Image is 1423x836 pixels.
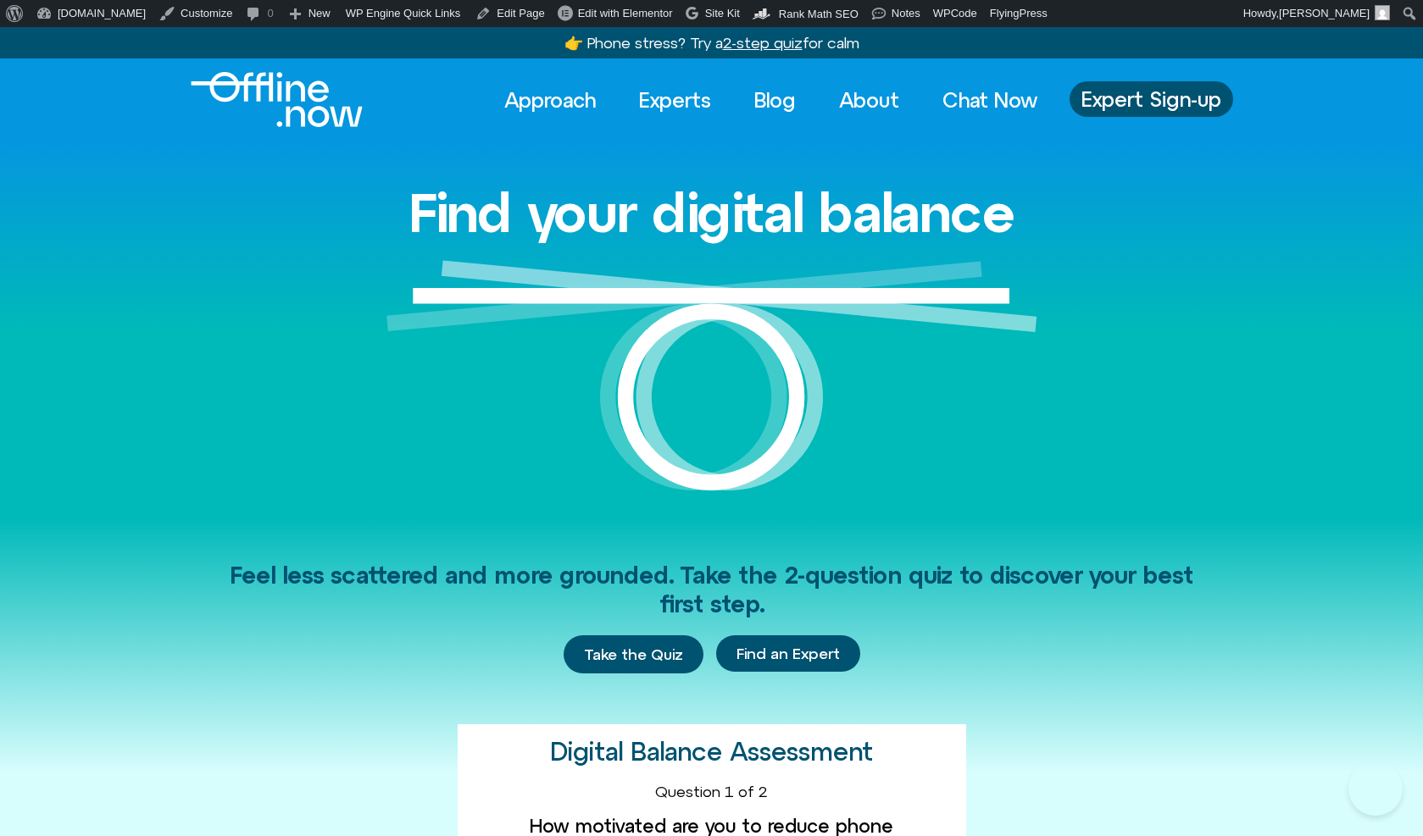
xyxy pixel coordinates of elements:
div: Question 1 of 2 [471,783,953,801]
a: 👉 Phone stress? Try a2-step quizfor calm [564,34,859,52]
a: About [824,81,914,119]
a: Expert Sign-up [1070,81,1233,117]
div: Find an Expert [716,635,860,674]
span: [PERSON_NAME] [1279,7,1370,19]
span: Feel less scattered and more grounded. Take the 2-question quiz to discover your best first step. [230,562,1193,617]
span: Rank Math SEO [779,8,859,20]
a: Approach [489,81,611,119]
span: Find an Expert [737,645,840,662]
span: Expert Sign-up [1081,88,1221,110]
img: Graphic of a white circle with a white line balancing on top to represent balance. [386,260,1037,518]
img: Offline.Now logo in white. Text of the words offline.now with a line going through the "O" [191,72,363,127]
span: Take the Quiz [584,645,683,664]
nav: Menu [489,81,1053,119]
a: Take the Quiz [564,635,703,674]
iframe: Botpress [1348,761,1403,816]
span: Site Kit [705,7,740,19]
h2: Digital Balance Assessment [550,738,873,766]
h1: Find your digital balance [409,183,1015,242]
a: Find an Expert [716,635,860,673]
a: Chat Now [927,81,1053,119]
div: Logo [191,72,334,127]
span: Edit with Elementor [578,7,673,19]
u: 2-step quiz [723,34,803,52]
a: Experts [624,81,726,119]
a: Blog [739,81,811,119]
